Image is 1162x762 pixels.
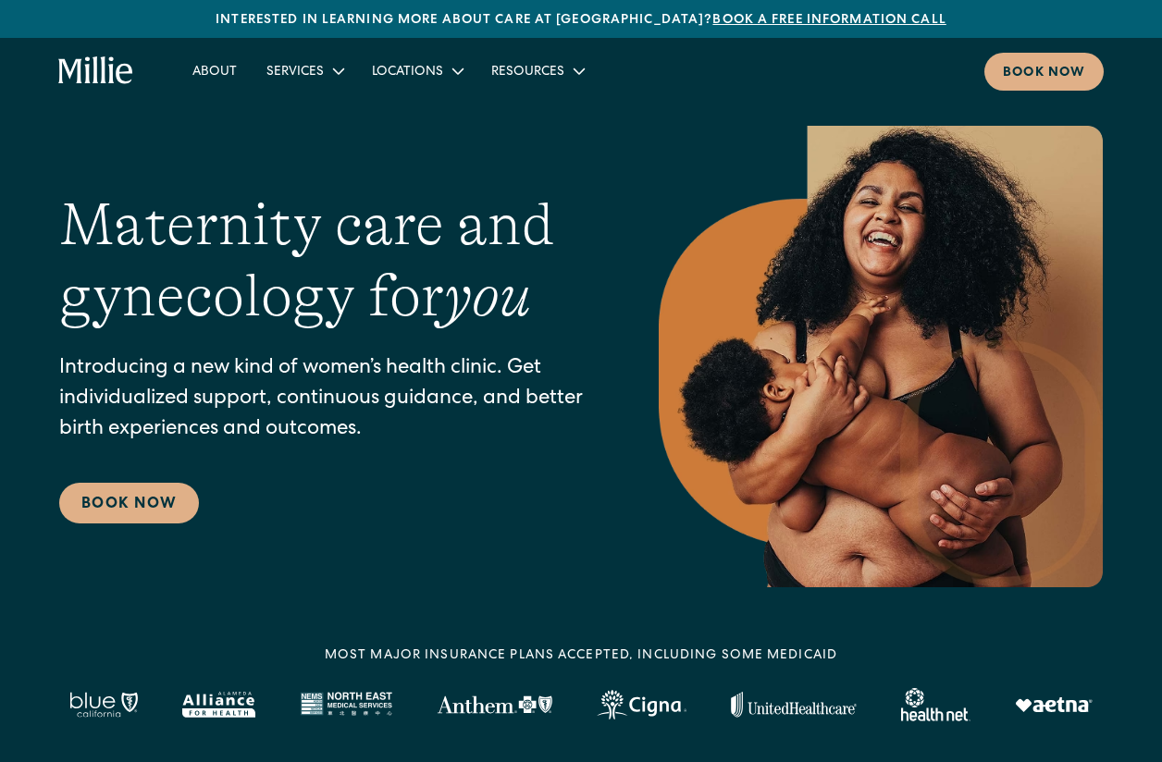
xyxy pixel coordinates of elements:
em: you [444,263,531,329]
div: Resources [491,63,564,82]
a: About [178,55,252,86]
a: Book a free information call [712,14,946,27]
img: Cigna logo [597,690,686,719]
img: United Healthcare logo [731,692,857,718]
img: Alameda Alliance logo [182,692,255,718]
a: Book Now [59,483,199,523]
h1: Maternity care and gynecology for [59,190,585,332]
img: Blue California logo [69,692,138,718]
img: North East Medical Services logo [300,692,392,718]
div: Services [266,63,324,82]
img: Smiling mother with her baby in arms, celebrating body positivity and the nurturing bond of postp... [659,126,1103,587]
div: Resources [476,55,598,86]
img: Healthnet logo [901,688,970,721]
div: Services [252,55,357,86]
a: Book now [984,53,1104,91]
img: Anthem Logo [437,695,552,714]
div: Book now [1003,64,1085,83]
p: Introducing a new kind of women’s health clinic. Get individualized support, continuous guidance,... [59,354,585,446]
div: Locations [357,55,476,86]
div: MOST MAJOR INSURANCE PLANS ACCEPTED, INCLUDING some MEDICAID [325,646,837,666]
div: Locations [372,63,443,82]
img: Aetna logo [1015,697,1093,712]
a: home [58,56,133,86]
